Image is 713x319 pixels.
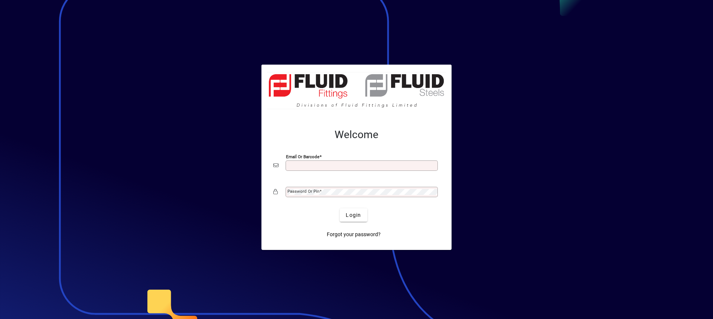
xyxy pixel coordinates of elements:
[346,211,361,219] span: Login
[340,208,367,222] button: Login
[287,189,319,194] mat-label: Password or Pin
[327,231,381,238] span: Forgot your password?
[273,128,440,141] h2: Welcome
[286,154,319,159] mat-label: Email or Barcode
[324,228,384,241] a: Forgot your password?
